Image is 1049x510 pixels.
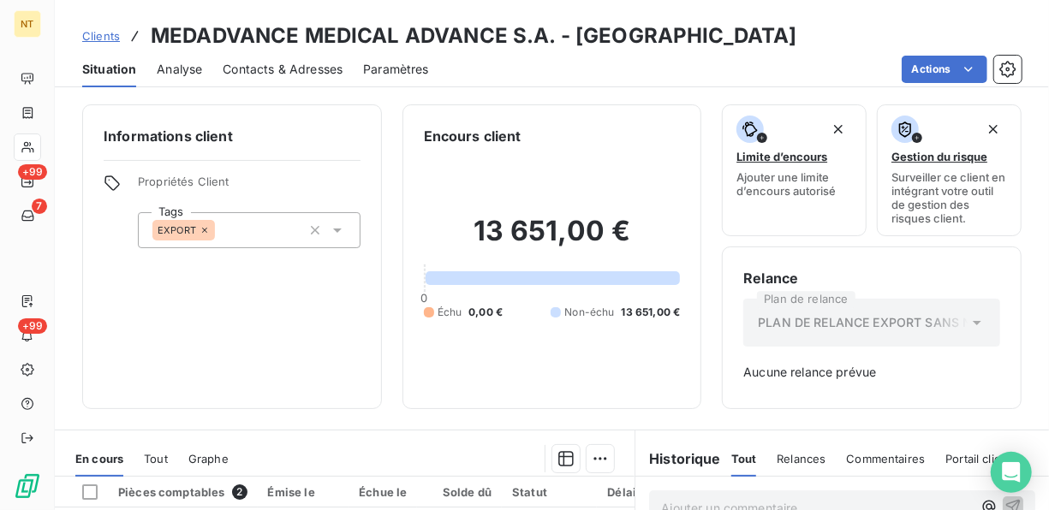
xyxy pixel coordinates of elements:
[424,214,681,265] h2: 13 651,00 €
[363,61,429,78] span: Paramètres
[14,10,41,38] div: NT
[144,452,168,466] span: Tout
[118,484,247,500] div: Pièces comptables
[891,150,987,163] span: Gestion du risque
[75,452,123,466] span: En cours
[18,318,47,334] span: +99
[138,175,361,199] span: Propriétés Client
[758,314,1000,331] span: PLAN DE RELANCE EXPORT SANS NOTIF
[82,29,120,43] span: Clients
[424,126,522,146] h6: Encours client
[151,21,797,51] h3: MEDADVANCE MEDICAL ADVANCE S.A. - [GEOGRAPHIC_DATA]
[777,452,825,466] span: Relances
[847,452,926,466] span: Commentaires
[104,126,361,146] h6: Informations client
[564,305,614,320] span: Non-échu
[991,452,1032,493] div: Open Intercom Messenger
[736,170,852,198] span: Ajouter une limite d’encours autorisé
[743,364,1000,381] span: Aucune relance prévue
[622,305,681,320] span: 13 651,00 €
[902,56,987,83] button: Actions
[82,61,136,78] span: Situation
[722,104,867,236] button: Limite d’encoursAjouter une limite d’encours autorisé
[215,222,229,238] input: Ajouter une valeur
[891,170,1007,225] span: Surveiller ce client en intégrant votre outil de gestion des risques client.
[427,485,492,499] div: Solde dû
[512,485,587,499] div: Statut
[877,104,1022,236] button: Gestion du risqueSurveiller ce client en intégrant votre outil de gestion des risques client.
[188,452,229,466] span: Graphe
[359,485,407,499] div: Échue le
[635,448,721,469] h6: Historique
[736,150,827,163] span: Limite d’encours
[438,305,462,320] span: Échu
[32,199,47,214] span: 7
[945,452,1011,466] span: Portail client
[18,164,47,180] span: +99
[14,472,41,500] img: Logo LeanPay
[468,305,503,320] span: 0,00 €
[268,485,339,499] div: Émise le
[223,61,343,78] span: Contacts & Adresses
[731,452,757,466] span: Tout
[82,27,120,44] a: Clients
[158,225,196,235] span: EXPORT
[232,484,247,500] span: 2
[743,268,1000,288] h6: Relance
[607,485,653,499] div: Délai
[421,291,428,305] span: 0
[157,61,202,78] span: Analyse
